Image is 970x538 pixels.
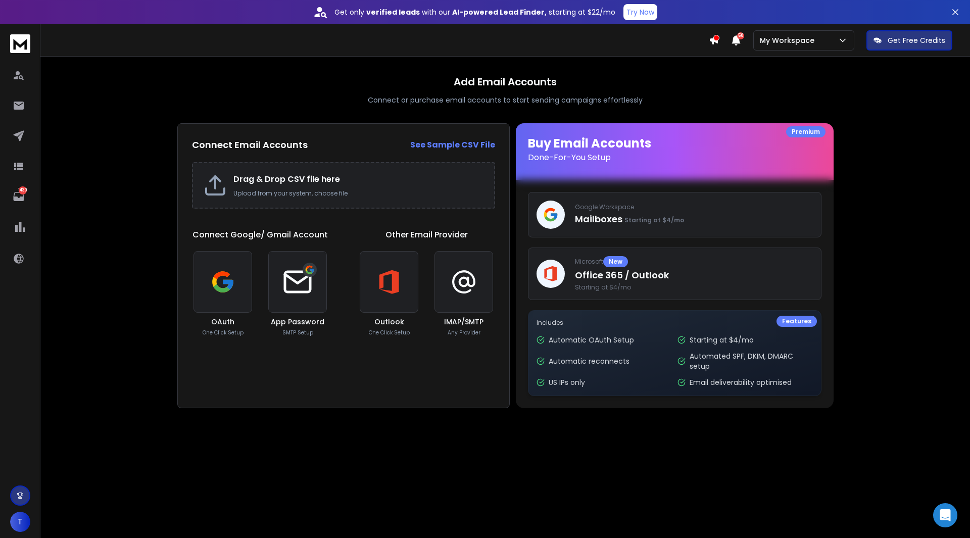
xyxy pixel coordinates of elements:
h2: Drag & Drop CSV file here [233,173,484,185]
button: T [10,512,30,532]
h2: Connect Email Accounts [192,138,308,152]
p: Try Now [626,7,654,17]
div: Premium [786,126,826,137]
p: Starting at $4/mo [690,335,754,345]
h1: Buy Email Accounts [528,135,821,164]
h3: IMAP/SMTP [444,317,483,327]
p: One Click Setup [203,329,244,336]
p: Get Free Credits [888,35,945,45]
p: Office 365 / Outlook [575,268,813,282]
a: 1430 [9,186,29,207]
div: Open Intercom Messenger [933,503,957,527]
p: Microsoft [575,256,813,267]
p: My Workspace [760,35,818,45]
img: logo [10,34,30,53]
h3: App Password [271,317,324,327]
p: Any Provider [448,329,480,336]
span: Starting at $4/mo [575,283,813,291]
h3: Outlook [374,317,404,327]
p: Email deliverability optimised [690,377,792,387]
p: Automatic OAuth Setup [549,335,634,345]
strong: AI-powered Lead Finder, [452,7,547,17]
h3: OAuth [211,317,234,327]
span: Starting at $4/mo [624,216,684,224]
div: New [603,256,628,267]
p: Get only with our starting at $22/mo [334,7,615,17]
p: 1430 [19,186,27,194]
p: US IPs only [549,377,585,387]
p: SMTP Setup [282,329,313,336]
h1: Add Email Accounts [454,75,557,89]
p: Mailboxes [575,212,813,226]
button: Try Now [623,4,657,20]
p: One Click Setup [369,329,410,336]
p: Automated SPF, DKIM, DMARC setup [690,351,812,371]
strong: verified leads [366,7,420,17]
p: Upload from your system, choose file [233,189,484,198]
p: Automatic reconnects [549,356,629,366]
button: Get Free Credits [866,30,952,51]
h1: Connect Google/ Gmail Account [192,229,328,241]
p: Includes [537,319,813,327]
p: Done-For-You Setup [528,152,821,164]
p: Connect or purchase email accounts to start sending campaigns effortlessly [368,95,643,105]
h1: Other Email Provider [385,229,468,241]
span: 50 [737,32,744,39]
a: See Sample CSV File [410,139,495,151]
p: Google Workspace [575,203,813,211]
div: Features [777,316,817,327]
